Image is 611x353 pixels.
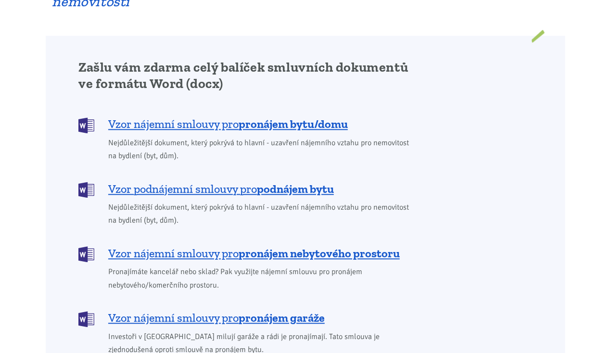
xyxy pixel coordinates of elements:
a: Vzor podnájemní smlouvy propodnájem bytu [78,181,416,197]
img: DOCX (Word) [78,247,94,263]
a: Vzor nájemní smlouvy propronájem bytu/domu [78,117,416,133]
b: pronájem garáže [239,311,325,325]
span: Vzor nájemní smlouvy pro [108,246,400,262]
span: Vzor podnájemní smlouvy pro [108,182,334,197]
img: DOCX (Word) [78,312,94,328]
a: Vzor nájemní smlouvy propronájem garáže [78,311,416,327]
a: Vzor nájemní smlouvy propronájem nebytového prostoru [78,246,416,262]
h2: Zašlu vám zdarma celý balíček smluvních dokumentů ve formátu Word (docx) [78,60,416,92]
img: DOCX (Word) [78,118,94,134]
b: pronájem nebytového prostoru [239,247,400,261]
span: Nejdůležitější dokument, který pokrývá to hlavní - uzavření nájemního vztahu pro nemovitost na by... [108,202,416,227]
span: Nejdůležitější dokument, který pokrývá to hlavní - uzavření nájemního vztahu pro nemovitost na by... [108,137,416,163]
span: Vzor nájemní smlouvy pro [108,117,348,132]
b: podnájem bytu [257,182,334,196]
span: Vzor nájemní smlouvy pro [108,311,325,326]
span: Pronajímáte kancelář nebo sklad? Pak využijte nájemní smlouvu pro pronájem nebytového/komerčního ... [108,266,416,292]
b: pronájem bytu/domu [239,117,348,131]
img: DOCX (Word) [78,182,94,198]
